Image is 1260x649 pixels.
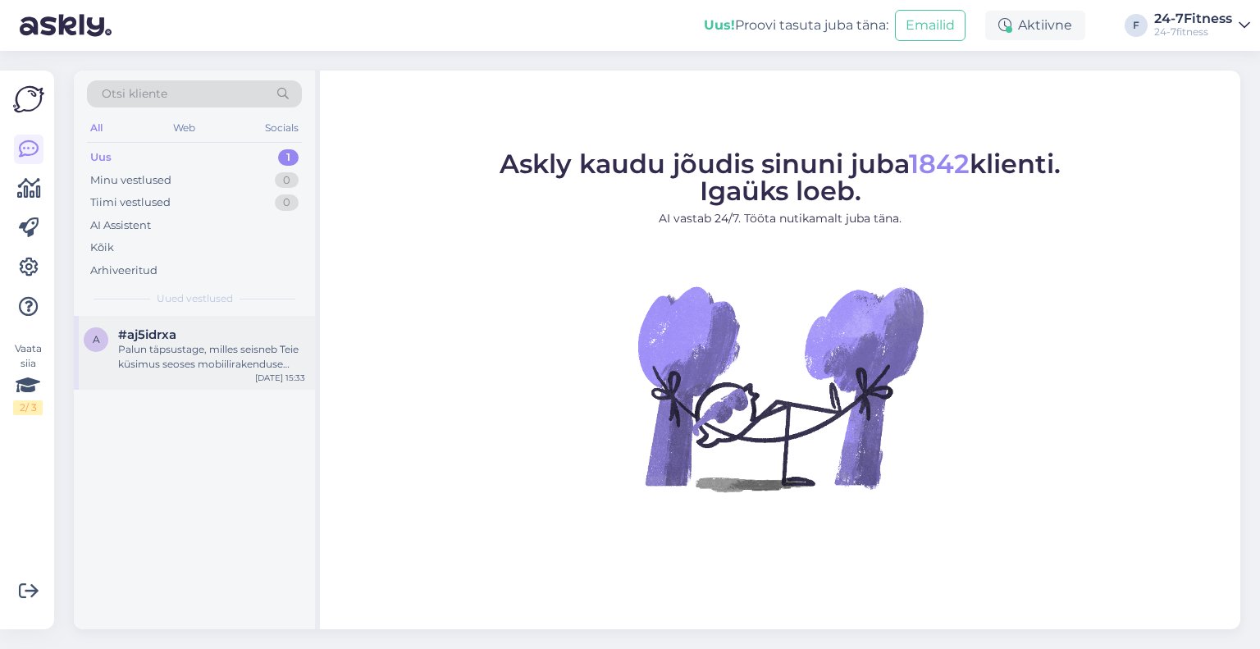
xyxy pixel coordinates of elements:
[909,148,970,180] span: 1842
[632,240,928,536] img: No Chat active
[118,342,305,372] div: Palun täpsustage, milles seisneb Teie küsimus seoses mobiilirakenduse allalaadimise või kasutamis...
[90,240,114,256] div: Kõik
[275,194,299,211] div: 0
[275,172,299,189] div: 0
[500,210,1061,227] p: AI vastab 24/7. Tööta nutikamalt juba täna.
[1154,25,1232,39] div: 24-7fitness
[704,16,888,35] div: Proovi tasuta juba täna:
[157,291,233,306] span: Uued vestlused
[102,85,167,103] span: Otsi kliente
[13,400,43,415] div: 2 / 3
[90,263,157,279] div: Arhiveeritud
[93,333,100,345] span: a
[13,84,44,115] img: Askly Logo
[704,17,735,33] b: Uus!
[90,172,171,189] div: Minu vestlused
[90,194,171,211] div: Tiimi vestlused
[985,11,1085,40] div: Aktiivne
[895,10,966,41] button: Emailid
[1154,12,1232,25] div: 24-7Fitness
[1154,12,1250,39] a: 24-7Fitness24-7fitness
[13,341,43,415] div: Vaata siia
[255,372,305,384] div: [DATE] 15:33
[118,327,176,342] span: #aj5idrxa
[90,149,112,166] div: Uus
[500,148,1061,207] span: Askly kaudu jõudis sinuni juba klienti. Igaüks loeb.
[262,117,302,139] div: Socials
[1125,14,1148,37] div: F
[87,117,106,139] div: All
[170,117,199,139] div: Web
[90,217,151,234] div: AI Assistent
[278,149,299,166] div: 1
